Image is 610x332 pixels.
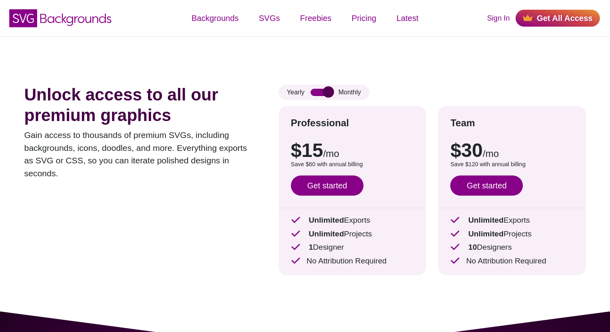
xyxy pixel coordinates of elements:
[450,141,574,160] p: $30
[450,228,574,240] p: Projects
[487,13,510,24] a: Sign In
[450,117,475,128] strong: Team
[249,6,290,30] a: SVGs
[483,148,499,159] span: /mo
[291,242,414,253] p: Designer
[291,215,414,226] p: Exports
[450,160,574,169] p: Save $120 with annual billing
[291,228,414,240] p: Projects
[309,243,313,251] strong: 1
[291,117,349,128] strong: Professional
[323,148,339,159] span: /mo
[468,216,503,224] strong: Unlimited
[468,230,503,238] strong: Unlimited
[291,141,414,160] p: $15
[24,85,255,125] h1: Unlock access to all our premium graphics
[516,10,600,27] a: Get All Access
[279,85,369,100] div: Yearly Monthly
[291,160,414,169] p: Save $60 with annual billing
[468,243,477,251] strong: 10
[450,215,574,226] p: Exports
[342,6,386,30] a: Pricing
[309,230,344,238] strong: Unlimited
[291,255,414,267] p: No Attribution Required
[386,6,428,30] a: Latest
[450,242,574,253] p: Designers
[450,175,523,196] a: Get started
[291,175,363,196] a: Get started
[182,6,249,30] a: Backgrounds
[450,255,574,267] p: No Attribution Required
[309,216,344,224] strong: Unlimited
[290,6,342,30] a: Freebies
[24,129,255,180] p: Gain access to thousands of premium SVGs, including backgrounds, icons, doodles, and more. Everyt...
